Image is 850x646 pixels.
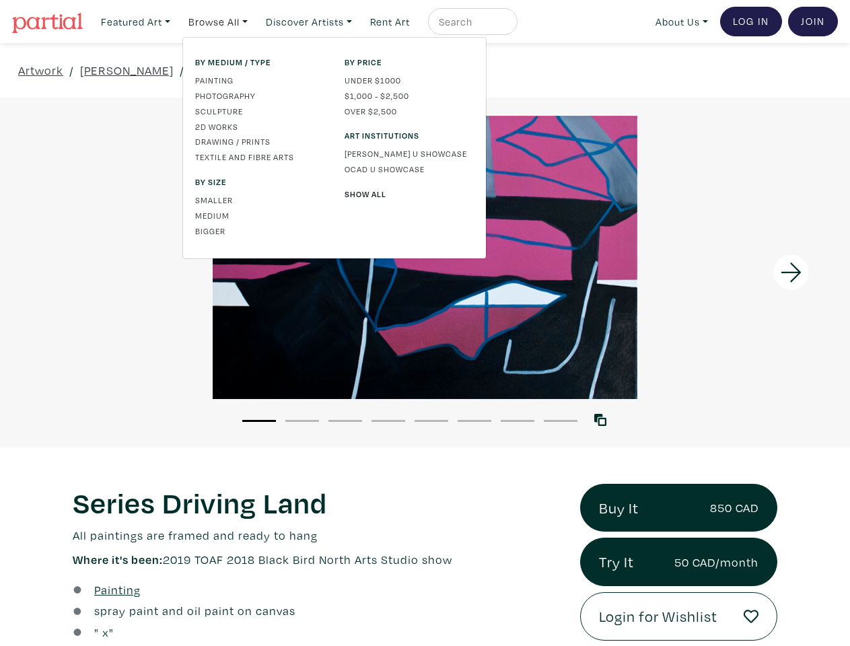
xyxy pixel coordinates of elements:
[242,420,276,422] button: 1 of 8
[195,56,324,68] span: By medium / type
[345,163,474,175] a: OCAD U Showcase
[195,74,324,86] a: Painting
[73,552,163,567] span: Where it's been:
[345,147,474,159] a: [PERSON_NAME] U Showcase
[580,592,777,641] a: Login for Wishlist
[345,129,474,141] span: Art Institutions
[182,37,487,259] div: Featured Art
[73,526,560,544] p: All paintings are framed and ready to hang
[364,8,416,36] a: Rent Art
[94,581,141,599] a: Painting
[580,538,777,586] a: Try It50 CAD/month
[674,553,758,571] small: 50 CAD/month
[345,105,474,117] a: Over $2,500
[345,56,474,68] span: By price
[80,61,174,79] a: [PERSON_NAME]
[195,135,324,147] a: Drawing / Prints
[73,550,560,569] p: 2019 TOAF 2018 Black Bird North Arts Studio show
[182,8,254,36] a: Browse All
[501,420,534,422] button: 7 of 8
[437,13,505,30] input: Search
[94,582,141,598] u: Painting
[544,420,577,422] button: 8 of 8
[94,623,114,641] div: " x "
[195,225,324,237] a: Bigger
[345,89,474,102] a: $1,000 - $2,500
[649,8,714,36] a: About Us
[195,89,324,102] a: Photography
[720,7,782,36] a: Log In
[95,8,176,36] a: Featured Art
[371,420,405,422] button: 4 of 8
[260,8,358,36] a: Discover Artists
[94,602,295,620] a: spray paint and oil paint on canvas
[599,605,717,628] span: Login for Wishlist
[195,176,324,188] span: By size
[285,420,319,422] button: 2 of 8
[788,7,838,36] a: Join
[195,120,324,133] a: 2D works
[580,484,777,532] a: Buy It850 CAD
[18,61,63,79] a: Artwork
[195,105,324,117] a: Sculpture
[328,420,362,422] button: 3 of 8
[458,420,491,422] button: 6 of 8
[710,499,758,517] small: 850 CAD
[345,74,474,86] a: Under $1000
[69,61,74,79] span: /
[345,188,474,200] a: Show All
[415,420,448,422] button: 5 of 8
[73,484,560,520] h1: Series Driving Land
[180,61,184,79] span: /
[195,151,324,163] a: Textile and Fibre Arts
[195,209,324,221] a: Medium
[195,194,324,206] a: Smaller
